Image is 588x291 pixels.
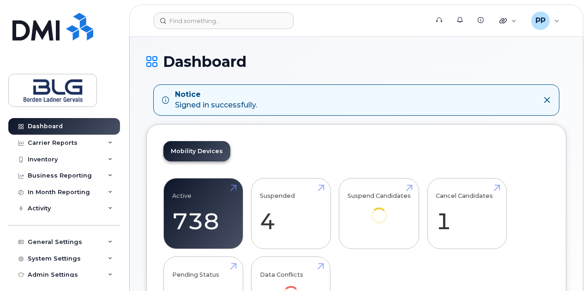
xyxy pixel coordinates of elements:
[172,183,234,244] a: Active 738
[175,89,257,100] strong: Notice
[260,183,322,244] a: Suspended 4
[348,183,411,236] a: Suspend Candidates
[146,53,566,70] h1: Dashboard
[436,183,498,244] a: Cancel Candidates 1
[163,141,230,161] a: Mobility Devices
[175,89,257,111] div: Signed in successfully.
